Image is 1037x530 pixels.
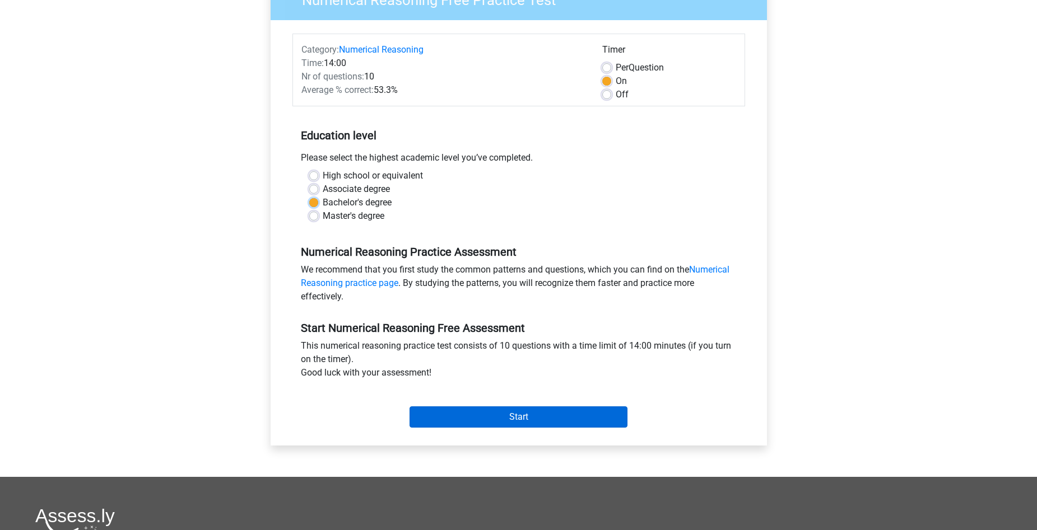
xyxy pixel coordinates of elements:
label: Bachelor's degree [323,196,392,209]
div: We recommend that you first study the common patterns and questions, which you can find on the . ... [292,263,745,308]
div: 53.3% [293,83,594,97]
span: Per [616,62,629,73]
h5: Start Numerical Reasoning Free Assessment [301,321,737,335]
h5: Education level [301,124,737,147]
div: 14:00 [293,57,594,70]
span: Average % correct: [301,85,374,95]
a: Numerical Reasoning [339,44,424,55]
span: Category: [301,44,339,55]
span: Nr of questions: [301,71,364,82]
input: Start [410,406,627,428]
div: Please select the highest academic level you’ve completed. [292,151,745,169]
h5: Numerical Reasoning Practice Assessment [301,245,737,259]
label: On [616,74,627,88]
label: Master's degree [323,209,384,223]
div: This numerical reasoning practice test consists of 10 questions with a time limit of 14:00 minute... [292,339,745,384]
div: 10 [293,70,594,83]
label: Associate degree [323,182,390,196]
span: Time: [301,58,324,68]
label: Question [616,61,664,74]
label: High school or equivalent [323,169,423,182]
label: Off [616,88,629,101]
div: Timer [602,43,736,61]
